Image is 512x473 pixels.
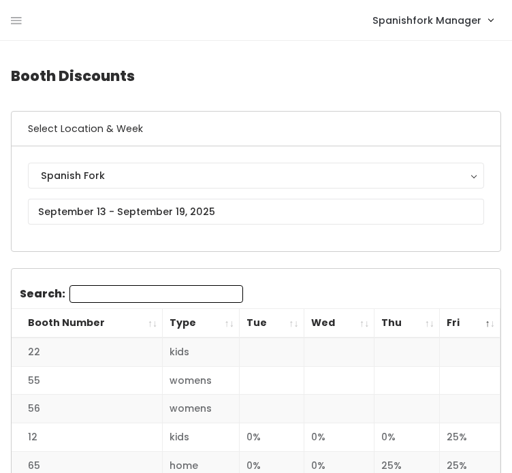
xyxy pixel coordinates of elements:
[163,309,240,338] th: Type: activate to sort column ascending
[20,285,243,303] label: Search:
[374,309,440,338] th: Thu: activate to sort column ascending
[304,309,374,338] th: Wed: activate to sort column ascending
[12,112,500,146] h6: Select Location & Week
[12,366,163,395] td: 55
[240,423,304,452] td: 0%
[163,423,240,452] td: kids
[12,395,163,423] td: 56
[28,163,484,189] button: Spanish Fork
[69,285,243,303] input: Search:
[41,168,471,183] div: Spanish Fork
[440,423,500,452] td: 25%
[359,5,507,35] a: Spanishfork Manager
[28,199,484,225] input: September 13 - September 19, 2025
[374,423,440,452] td: 0%
[11,57,501,95] h4: Booth Discounts
[12,423,163,452] td: 12
[240,309,304,338] th: Tue: activate to sort column ascending
[12,309,163,338] th: Booth Number: activate to sort column ascending
[440,309,500,338] th: Fri: activate to sort column descending
[372,13,481,28] span: Spanishfork Manager
[163,395,240,423] td: womens
[304,423,374,452] td: 0%
[12,338,163,366] td: 22
[163,338,240,366] td: kids
[163,366,240,395] td: womens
